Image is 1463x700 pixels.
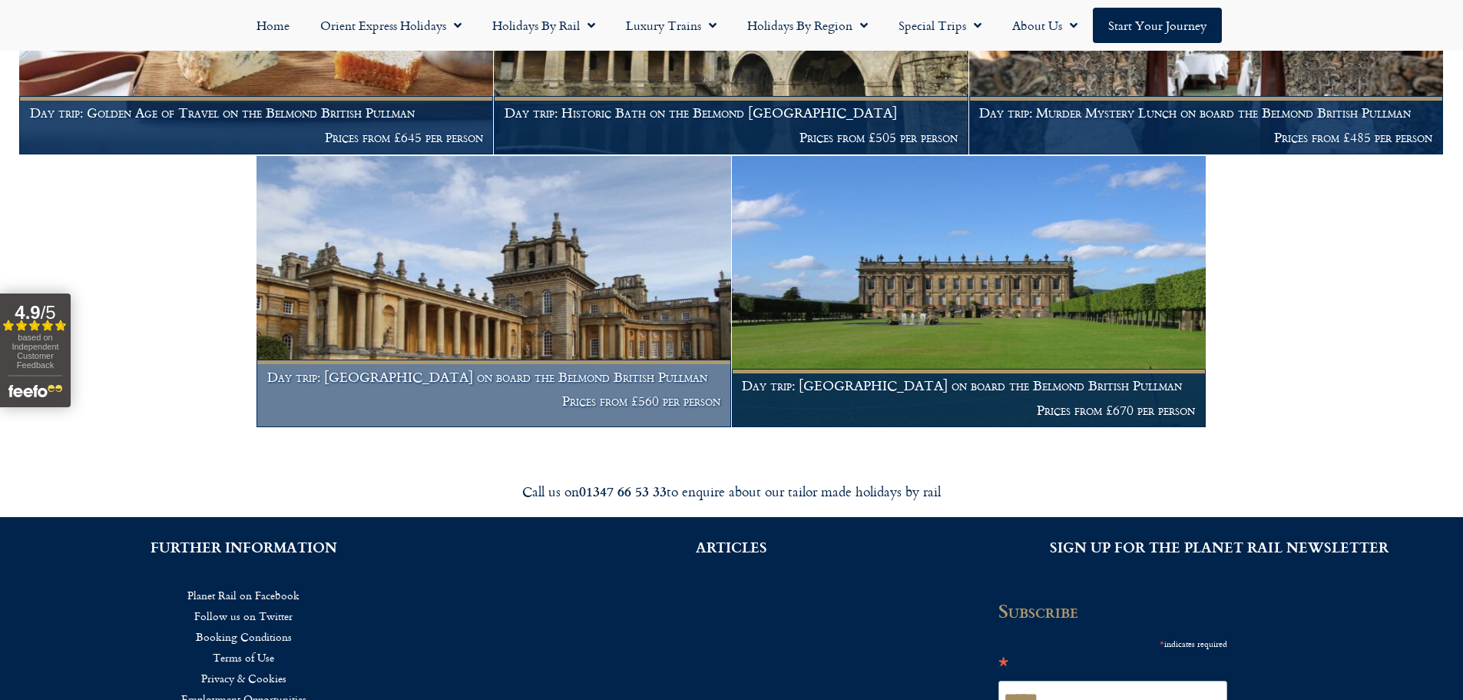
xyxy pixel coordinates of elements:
p: Prices from £505 per person [505,130,958,145]
a: Orient Express Holidays [305,8,477,43]
h2: FURTHER INFORMATION [23,540,465,554]
a: Privacy & Cookies [23,668,465,688]
nav: Menu [8,8,1455,43]
div: Call us on to enquire about our tailor made holidays by rail [302,483,1162,500]
div: indicates required [998,633,1227,652]
a: Holidays by Region [732,8,883,43]
h2: Subscribe [998,600,1236,622]
a: Special Trips [883,8,997,43]
p: Prices from £485 per person [979,130,1432,145]
a: Start your Journey [1093,8,1222,43]
p: Prices from £670 per person [742,403,1195,418]
h1: Day trip: [GEOGRAPHIC_DATA] on board the Belmond British Pullman [742,378,1195,393]
a: Planet Rail on Facebook [23,585,465,605]
a: About Us [997,8,1093,43]
h1: Day trip: Golden Age of Travel on the Belmond British Pullman [30,105,483,121]
strong: 01347 66 53 33 [579,481,667,501]
a: Luxury Trains [611,8,732,43]
h1: Day trip: [GEOGRAPHIC_DATA] on board the Belmond British Pullman [267,370,720,385]
a: Terms of Use [23,647,465,668]
a: Booking Conditions [23,626,465,647]
p: Prices from £560 per person [267,393,720,409]
p: Prices from £645 per person [30,130,483,145]
a: Follow us on Twitter [23,605,465,626]
a: Holidays by Rail [477,8,611,43]
a: Day trip: [GEOGRAPHIC_DATA] on board the Belmond British Pullman Prices from £560 per person [257,156,731,428]
h1: Day trip: Murder Mystery Lunch on board the Belmond British Pullman [979,105,1432,121]
a: Day trip: [GEOGRAPHIC_DATA] on board the Belmond British Pullman Prices from £670 per person [732,156,1206,428]
h2: ARTICLES [511,540,952,554]
h1: Day trip: Historic Bath on the Belmond [GEOGRAPHIC_DATA] [505,105,958,121]
h2: SIGN UP FOR THE PLANET RAIL NEWSLETTER [998,540,1440,554]
a: Home [241,8,305,43]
